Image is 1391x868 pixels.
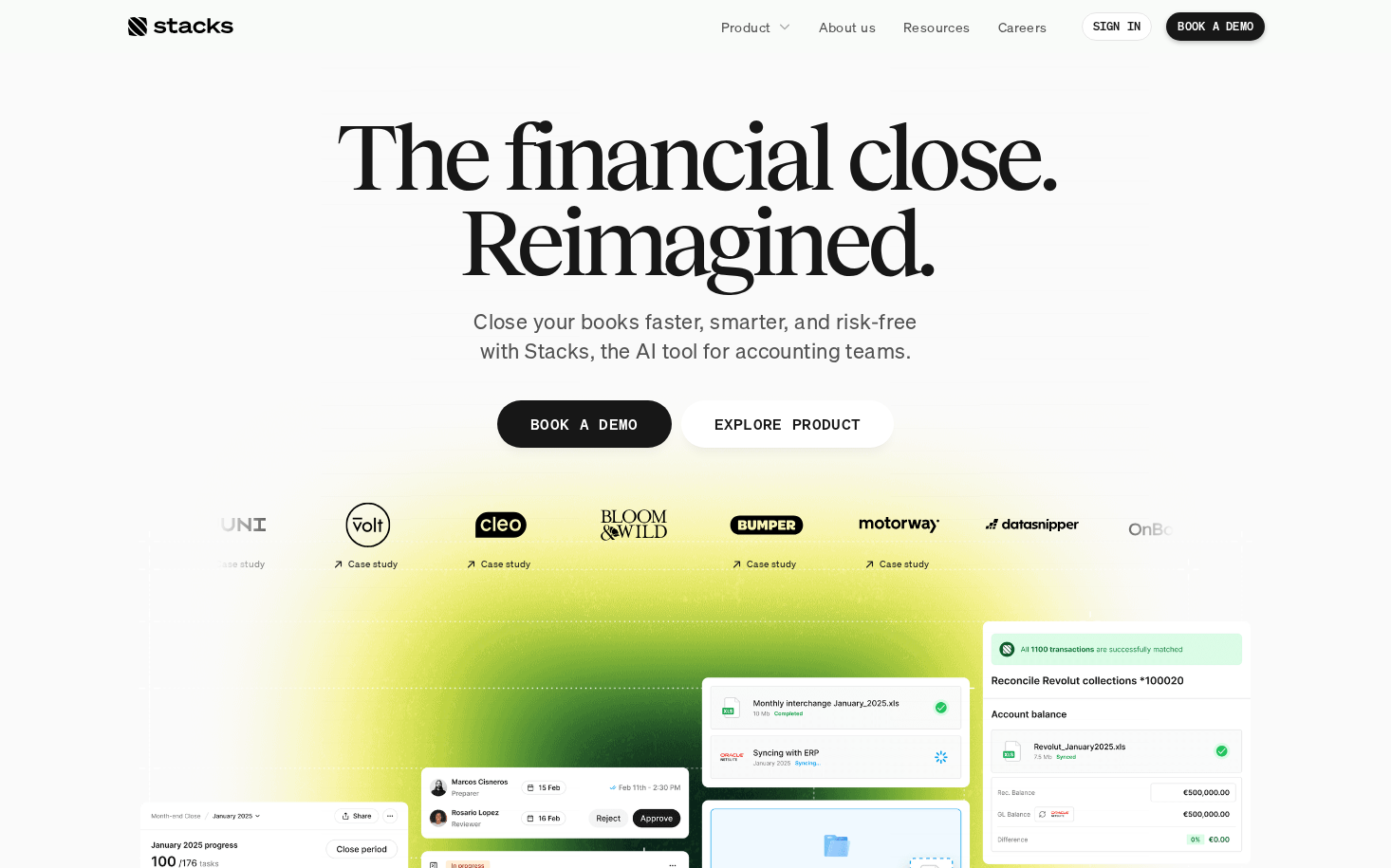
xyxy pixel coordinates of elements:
a: EXPLORE PRODUCT [680,400,894,448]
a: BOOK A DEMO [497,400,672,448]
h2: Case study [215,559,266,570]
a: BOOK A DEMO [1166,12,1265,41]
h2: Case study [481,559,531,570]
span: close. [846,114,1055,199]
span: The [336,114,487,199]
a: SIGN IN [1082,12,1153,41]
p: BOOK A DEMO [1178,20,1253,33]
a: Case study [705,491,828,578]
span: financial [503,114,830,199]
a: About us [807,9,887,44]
span: Reimagined. [459,199,933,285]
a: Case study [306,491,430,578]
p: Product [721,17,771,37]
p: Resources [903,17,971,37]
p: SIGN IN [1093,20,1141,33]
h2: Case study [747,559,797,570]
a: Case study [838,491,961,578]
p: Careers [998,17,1048,37]
a: Careers [987,9,1059,44]
a: Resources [892,9,982,44]
h2: Case study [880,559,930,570]
h2: Case study [348,559,399,570]
p: BOOK A DEMO [530,410,639,437]
a: Case study [174,491,297,578]
p: Close your books faster, smarter, and risk-free with Stacks, the AI tool for accounting teams. [458,307,933,366]
a: Case study [439,491,563,578]
p: About us [819,17,876,37]
p: EXPLORE PRODUCT [714,410,861,437]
